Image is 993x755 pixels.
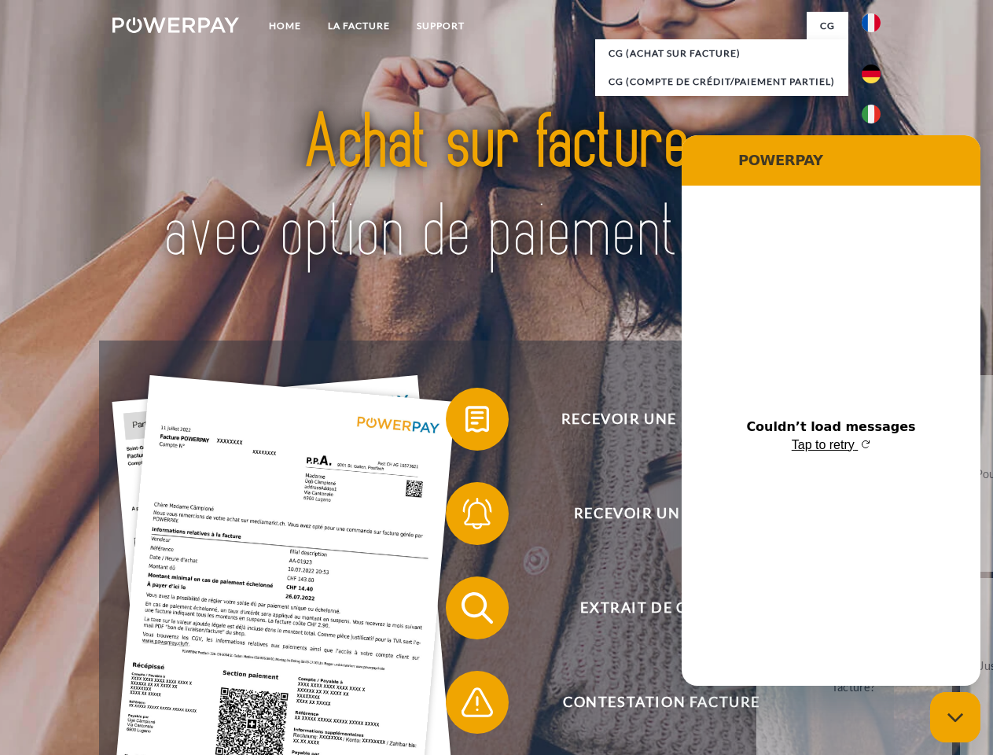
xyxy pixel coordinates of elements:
[458,588,497,628] img: qb_search.svg
[446,388,855,451] button: Recevoir une facture ?
[458,400,497,439] img: qb_bill.svg
[458,683,497,722] img: qb_warning.svg
[469,576,854,639] span: Extrait de compte
[469,388,854,451] span: Recevoir une facture ?
[112,17,239,33] img: logo-powerpay-white.svg
[862,105,881,123] img: it
[446,576,855,639] button: Extrait de compte
[469,482,854,545] span: Recevoir un rappel?
[446,482,855,545] button: Recevoir un rappel?
[458,494,497,533] img: qb_bell.svg
[595,39,848,68] a: CG (achat sur facture)
[862,13,881,32] img: fr
[469,671,854,734] span: Contestation Facture
[807,12,848,40] a: CG
[595,68,848,96] a: CG (Compte de crédit/paiement partiel)
[862,64,881,83] img: de
[446,671,855,734] button: Contestation Facture
[930,692,980,742] iframe: Button to launch messaging window
[403,12,478,40] a: Support
[150,75,843,301] img: title-powerpay_fr.svg
[314,12,403,40] a: LA FACTURE
[256,12,314,40] a: Home
[682,135,980,686] iframe: Messaging window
